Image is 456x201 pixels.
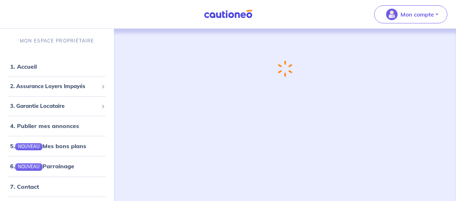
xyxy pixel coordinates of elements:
img: loading-spinner [278,60,292,77]
div: 4. Publier mes annonces [3,119,111,133]
span: 3. Garantie Locataire [10,102,98,110]
a: 5.NOUVEAUMes bons plans [10,142,86,150]
a: 1. Accueil [10,63,37,70]
div: 6.NOUVEAUParrainage [3,159,111,173]
span: 2. Assurance Loyers Impayés [10,82,98,91]
div: 3. Garantie Locataire [3,99,111,113]
a: 6.NOUVEAUParrainage [10,163,74,170]
p: Mon compte [400,10,434,19]
a: 4. Publier mes annonces [10,122,79,129]
div: 7. Contact [3,179,111,194]
p: MON ESPACE PROPRIÉTAIRE [20,37,94,44]
img: Cautioneo [201,10,255,19]
div: 2. Assurance Loyers Impayés [3,79,111,93]
div: 1. Accueil [3,59,111,74]
img: illu_account_valid_menu.svg [386,9,398,20]
a: 7. Contact [10,183,39,190]
button: illu_account_valid_menu.svgMon compte [374,5,447,23]
div: 5.NOUVEAUMes bons plans [3,139,111,153]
